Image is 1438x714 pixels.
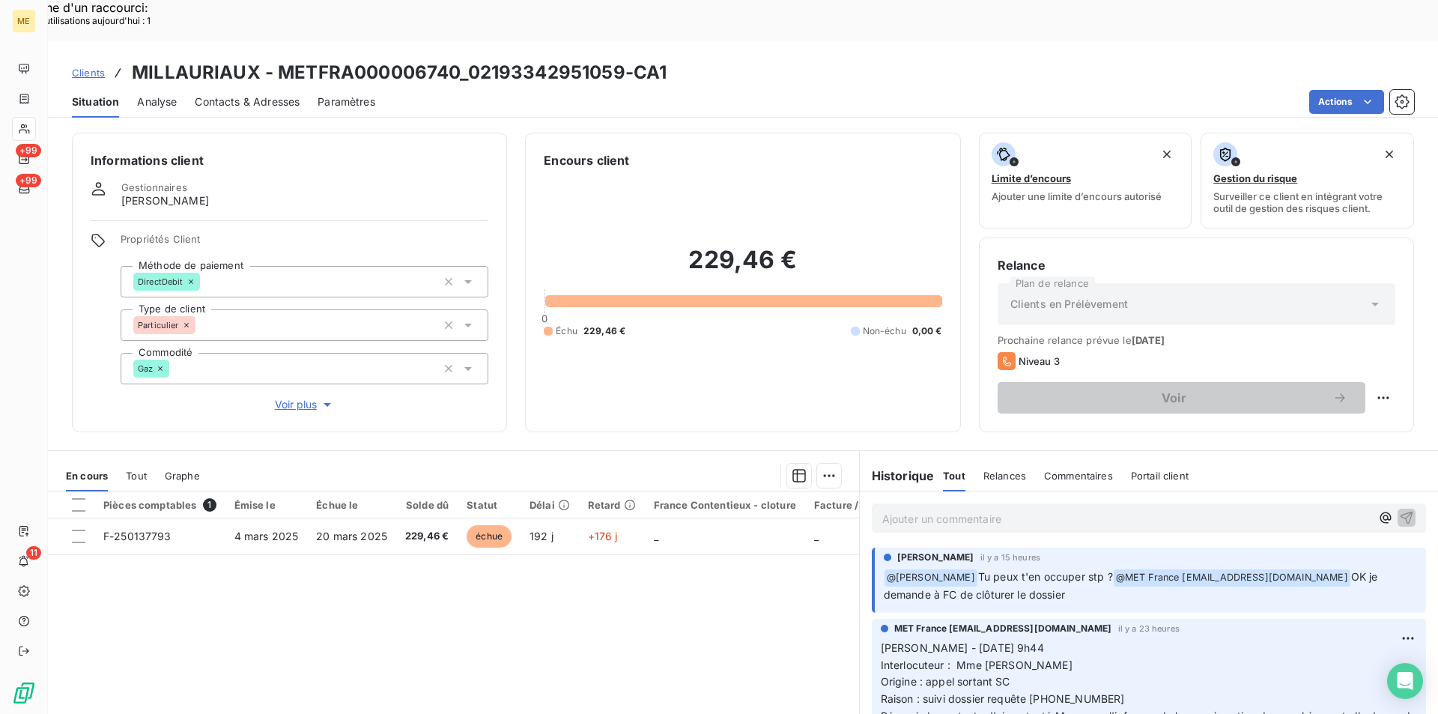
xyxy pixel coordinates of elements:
div: Facture / Echéancier [814,499,917,511]
span: DirectDebit [138,277,183,286]
div: Émise le [234,499,299,511]
span: [DATE] [1132,334,1165,346]
span: Voir [1016,392,1332,404]
span: Gaz [138,364,153,373]
div: Échue le [316,499,387,511]
input: Ajouter une valeur [195,318,207,332]
input: Ajouter une valeur [200,275,212,288]
span: Analyse [137,94,177,109]
h6: Historique [860,467,935,485]
div: France Contentieux - cloture [654,499,796,511]
span: Relances [983,470,1026,482]
input: Ajouter une valeur [169,362,181,375]
div: Solde dû [405,499,449,511]
span: Tu peux t'en occuper stp ? [978,570,1113,583]
span: +99 [16,174,41,187]
span: 0,00 € [912,324,942,338]
span: En cours [66,470,108,482]
span: Portail client [1131,470,1189,482]
span: Tout [126,470,147,482]
span: [PERSON_NAME] [897,551,974,564]
span: @ [PERSON_NAME] [885,569,977,587]
h6: Informations client [91,151,488,169]
span: 20 mars 2025 [316,530,387,542]
span: 229,46 € [583,324,625,338]
span: Prochaine relance prévue le [998,334,1395,346]
h6: Relance [998,256,1395,274]
span: Échu [556,324,577,338]
span: [PERSON_NAME] [121,193,209,208]
span: +176 j [588,530,618,542]
div: Retard [588,499,636,511]
span: 0 [541,312,547,324]
span: Voir plus [275,397,335,412]
span: Particulier [138,321,179,330]
h3: MILLAURIAUX - METFRA000006740_02193342951059-CA1 [132,59,667,86]
span: Limite d’encours [992,172,1071,184]
span: MET France [EMAIL_ADDRESS][DOMAIN_NAME] [894,622,1112,635]
span: Ajouter une limite d’encours autorisé [992,190,1162,202]
span: 11 [26,546,41,560]
span: Clients [72,67,105,79]
button: Voir plus [121,396,488,413]
button: Limite d’encoursAjouter une limite d’encours autorisé [979,133,1192,229]
div: Délai [530,499,570,511]
span: @ MET France [EMAIL_ADDRESS][DOMAIN_NAME] [1114,569,1350,587]
span: Gestion du risque [1213,172,1297,184]
span: Propriétés Client [121,233,488,254]
div: Statut [467,499,512,511]
span: Surveiller ce client en intégrant votre outil de gestion des risques client. [1213,190,1401,214]
span: Clients en Prélèvement [1010,297,1128,312]
span: Contacts & Adresses [195,94,300,109]
span: Niveau 3 [1019,355,1060,367]
h6: Encours client [544,151,629,169]
span: _ [654,530,658,542]
button: Gestion du risqueSurveiller ce client en intégrant votre outil de gestion des risques client. [1201,133,1414,229]
span: 4 mars 2025 [234,530,299,542]
span: _ [814,530,819,542]
span: Graphe [165,470,200,482]
a: Clients [72,65,105,80]
h2: 229,46 € [544,245,941,290]
button: Voir [998,382,1365,414]
div: Open Intercom Messenger [1387,663,1423,699]
span: 192 j [530,530,553,542]
img: Logo LeanPay [12,681,36,705]
span: 229,46 € [405,529,449,544]
button: Actions [1309,90,1384,114]
span: il y a 15 heures [980,553,1040,562]
span: Commentaires [1044,470,1113,482]
span: Gestionnaires [121,181,187,193]
span: Situation [72,94,119,109]
span: Non-échu [863,324,906,338]
span: F-250137793 [103,530,172,542]
span: +99 [16,144,41,157]
span: échue [467,525,512,548]
div: Pièces comptables [103,498,216,512]
span: Paramètres [318,94,375,109]
span: 1 [203,498,216,512]
span: OK je demande à FC de clôturer le dossier [884,570,1381,601]
span: Tout [943,470,965,482]
span: il y a 23 heures [1118,624,1180,633]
